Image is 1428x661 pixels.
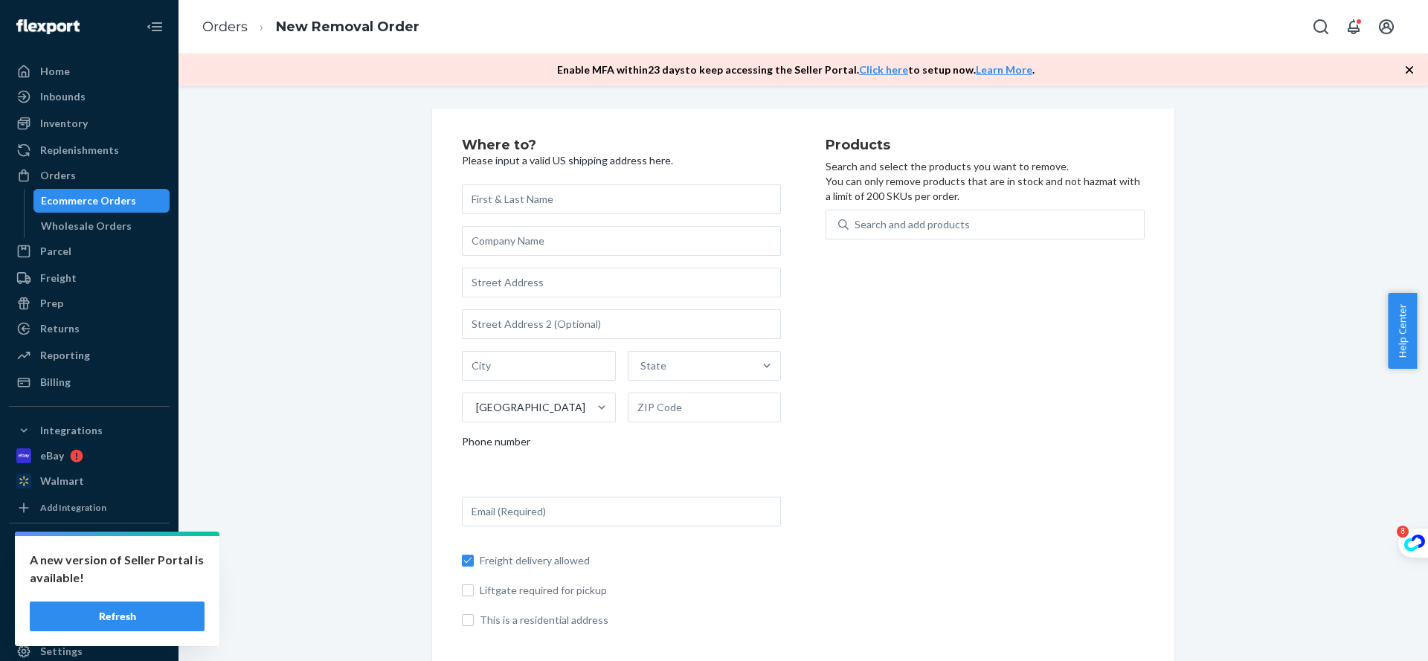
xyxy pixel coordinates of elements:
input: First & Last Name [462,184,781,214]
button: Help Center [1388,293,1417,369]
a: Home [9,59,170,83]
h2: Products [826,138,1145,153]
button: Open account menu [1371,12,1401,42]
input: City [462,351,616,381]
span: Liftgate required for pickup [480,583,781,598]
p: Search and select the products you want to remove. You can only remove products that are in stock... [826,159,1145,204]
div: Returns [40,321,80,336]
a: Freight [9,266,170,290]
div: Home [40,64,70,79]
button: Fast Tags [9,535,170,559]
p: Please input a valid US shipping address here. [462,153,781,168]
img: Flexport logo [16,19,80,34]
div: Replenishments [40,143,119,158]
input: Freight delivery allowed [462,555,474,567]
a: Replenishments [9,138,170,162]
span: Phone number [462,434,530,455]
a: Add Fast Tag [9,616,170,633]
div: Inbounds [40,89,86,104]
input: This is a residential address [462,614,474,626]
a: Orders [202,19,248,35]
a: Learn More [976,63,1032,76]
a: Wholesale Orders [33,214,170,238]
a: Parcel [9,239,170,263]
a: Prep [9,291,170,315]
a: Walmart [9,469,170,493]
input: Street Address 2 (Optional) [462,309,781,339]
span: This is a residential address [480,613,781,628]
button: Close Navigation [140,12,170,42]
a: Billing [9,370,170,394]
a: New Removal Order [276,19,419,35]
a: Returns [9,317,170,341]
div: State [640,358,666,373]
span: Freight delivery allowed [480,553,781,568]
a: eBay Fast Tags [9,561,170,584]
a: Inventory [9,112,170,135]
div: Settings [40,644,83,659]
a: Reporting [9,344,170,367]
div: Walmart [40,474,84,489]
div: Prep [40,296,63,311]
input: Liftgate required for pickup [462,584,474,596]
button: Refresh [30,602,205,631]
div: Parcel [40,244,71,259]
div: Reporting [40,348,90,363]
div: Search and add products [855,217,970,232]
input: [GEOGRAPHIC_DATA] [475,400,476,415]
input: Street Address [462,268,781,297]
div: Orders [40,168,76,183]
input: Email (Required) [462,497,781,526]
p: Enable MFA within 23 days to keep accessing the Seller Portal. to setup now. . [557,62,1035,77]
h2: Where to? [462,138,781,153]
div: [GEOGRAPHIC_DATA] [476,400,585,415]
div: eBay [40,448,64,463]
a: Walmart Fast Tags [9,586,170,610]
a: Add Integration [9,499,170,517]
input: ZIP Code [628,393,782,422]
div: Wholesale Orders [41,219,132,233]
a: Inbounds [9,85,170,109]
div: Add Integration [40,501,106,514]
a: eBay [9,444,170,468]
button: Open Search Box [1306,12,1336,42]
p: A new version of Seller Portal is available! [30,551,205,587]
input: Company Name [462,226,781,256]
a: Orders [9,164,170,187]
a: Ecommerce Orders [33,189,170,213]
div: Billing [40,375,71,390]
div: Integrations [40,423,103,438]
div: Freight [40,271,77,286]
div: Ecommerce Orders [41,193,136,208]
button: Open notifications [1339,12,1368,42]
a: Click here [859,63,908,76]
div: Inventory [40,116,88,131]
button: Integrations [9,419,170,442]
ol: breadcrumbs [190,5,431,49]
